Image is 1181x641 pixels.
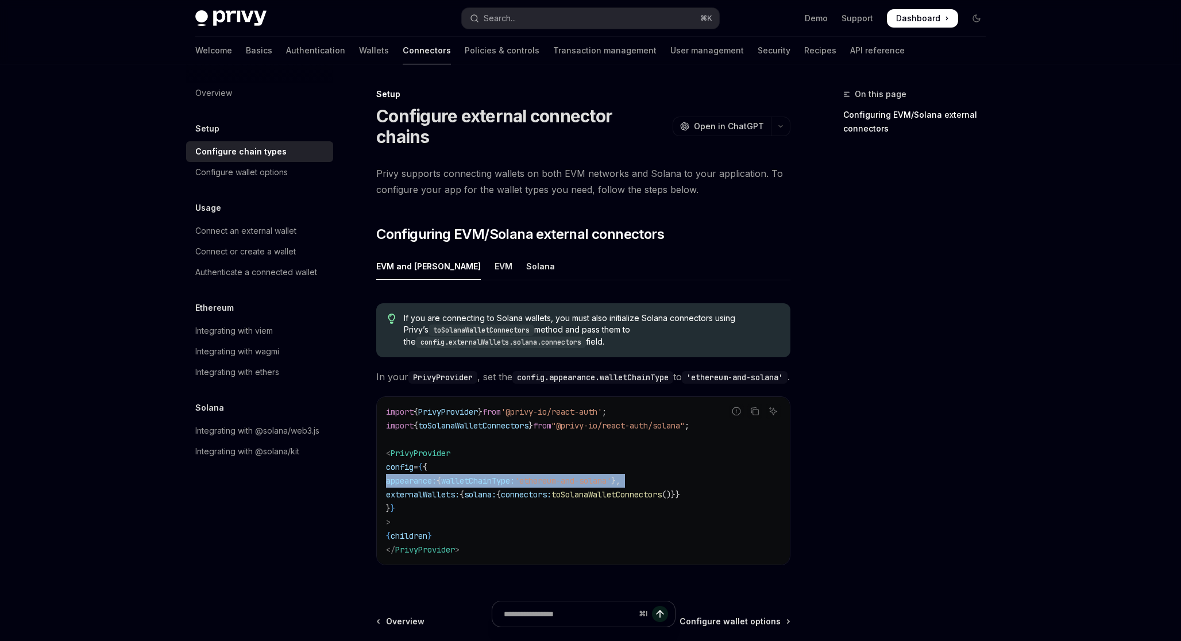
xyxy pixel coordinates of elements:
[386,448,391,458] span: <
[700,14,712,23] span: ⌘ K
[195,145,287,159] div: Configure chain types
[504,601,634,627] input: Ask a question...
[186,362,333,383] a: Integrating with ethers
[766,404,781,419] button: Ask AI
[386,420,414,431] span: import
[758,37,790,64] a: Security
[376,253,481,280] div: EVM and [PERSON_NAME]
[462,8,719,29] button: Open search
[804,37,836,64] a: Recipes
[967,9,986,28] button: Toggle dark mode
[670,37,744,64] a: User management
[386,531,391,541] span: {
[186,141,333,162] a: Configure chain types
[414,420,418,431] span: {
[391,448,450,458] span: PrivyProvider
[682,371,788,384] code: 'ethereum-and-solana'
[896,13,940,24] span: Dashboard
[403,37,451,64] a: Connectors
[528,420,533,431] span: }
[533,420,551,431] span: from
[404,312,779,348] span: If you are connecting to Solana wallets, you must also initialize Solana connectors using Privy’s...
[455,545,460,555] span: >
[388,314,396,324] svg: Tip
[553,37,657,64] a: Transaction management
[747,404,762,419] button: Copy the contents from the code block
[195,401,224,415] h5: Solana
[496,489,501,500] span: {
[376,165,790,198] span: Privy supports connecting wallets on both EVM networks and Solana to your application. To configu...
[887,9,958,28] a: Dashboard
[460,489,464,500] span: {
[195,122,219,136] h5: Setup
[673,117,771,136] button: Open in ChatGPT
[195,345,279,358] div: Integrating with wagmi
[662,489,680,500] span: ()}}
[418,407,478,417] span: PrivyProvider
[195,301,234,315] h5: Ethereum
[427,531,432,541] span: }
[391,531,427,541] span: children
[359,37,389,64] a: Wallets
[386,489,460,500] span: externalWallets:
[418,462,423,472] span: {
[195,324,273,338] div: Integrating with viem
[526,253,555,280] div: Solana
[376,88,790,100] div: Setup
[186,241,333,262] a: Connect or create a wallet
[805,13,828,24] a: Demo
[551,420,685,431] span: "@privy-io/react-auth/solana"
[495,253,512,280] div: EVM
[195,10,267,26] img: dark logo
[186,441,333,462] a: Integrating with @solana/kit
[195,224,296,238] div: Connect an external wallet
[414,462,418,472] span: =
[386,476,437,486] span: appearance:
[429,325,534,336] code: toSolanaWalletConnectors
[386,545,395,555] span: </
[386,503,391,513] span: }
[729,404,744,419] button: Report incorrect code
[386,462,414,472] span: config
[186,162,333,183] a: Configure wallet options
[386,407,414,417] span: import
[437,476,441,486] span: {
[501,407,602,417] span: '@privy-io/react-auth'
[286,37,345,64] a: Authentication
[484,11,516,25] div: Search...
[195,165,288,179] div: Configure wallet options
[195,445,299,458] div: Integrating with @solana/kit
[501,489,551,500] span: connectors:
[512,371,673,384] code: config.appearance.walletChainType
[464,489,496,500] span: solana:
[414,407,418,417] span: {
[408,371,477,384] code: PrivyProvider
[376,106,668,147] h1: Configure external connector chains
[395,545,455,555] span: PrivyProvider
[376,369,790,385] span: In your , set the to .
[195,245,296,258] div: Connect or create a wallet
[441,476,515,486] span: walletChainType:
[465,37,539,64] a: Policies & controls
[186,221,333,241] a: Connect an external wallet
[418,420,528,431] span: toSolanaWalletConnectors
[685,420,689,431] span: ;
[186,420,333,441] a: Integrating with @solana/web3.js
[416,337,586,348] code: config.externalWallets.solana.connectors
[423,462,427,472] span: {
[246,37,272,64] a: Basics
[186,341,333,362] a: Integrating with wagmi
[376,225,664,244] span: Configuring EVM/Solana external connectors
[186,262,333,283] a: Authenticate a connected wallet
[386,517,391,527] span: >
[478,407,483,417] span: }
[195,201,221,215] h5: Usage
[515,476,611,486] span: 'ethereum-and-solana'
[195,265,317,279] div: Authenticate a connected wallet
[195,424,319,438] div: Integrating with @solana/web3.js
[186,83,333,103] a: Overview
[195,86,232,100] div: Overview
[391,503,395,513] span: }
[850,37,905,64] a: API reference
[186,320,333,341] a: Integrating with viem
